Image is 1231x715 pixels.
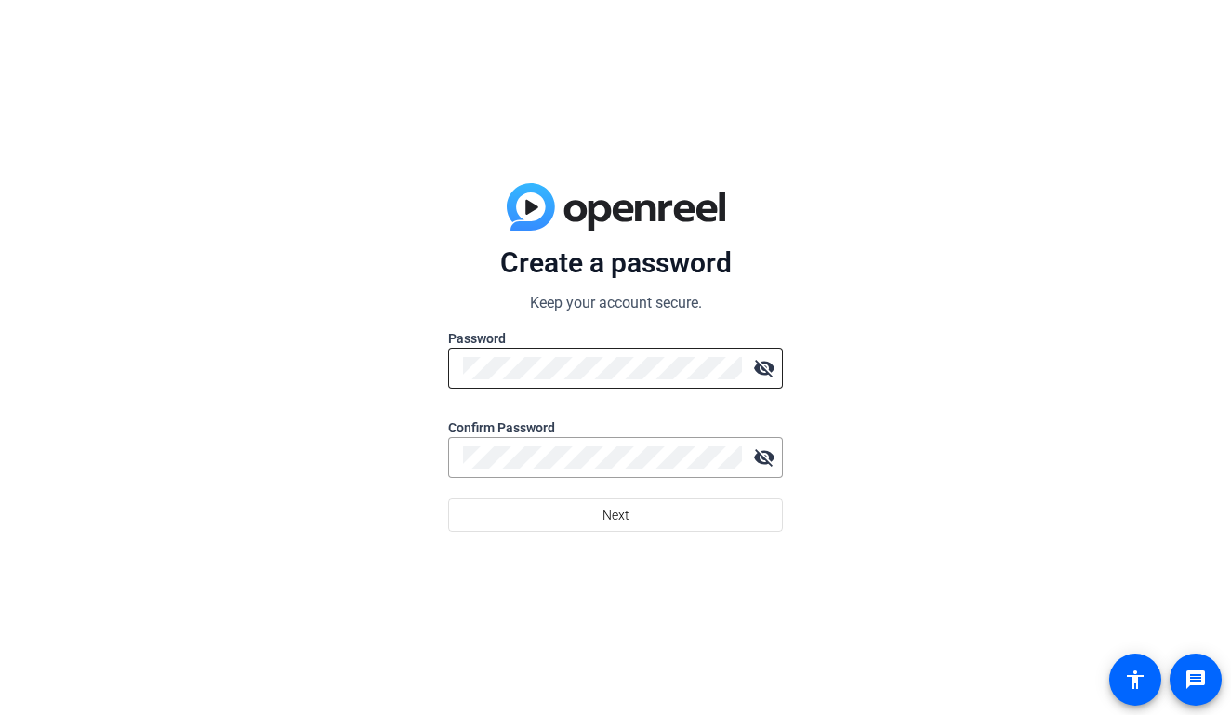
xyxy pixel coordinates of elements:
mat-icon: message [1185,669,1207,691]
mat-icon: visibility_off [746,439,783,476]
button: Next [448,498,783,532]
p: Create a password [448,245,783,281]
mat-icon: visibility_off [746,350,783,387]
label: Password [448,329,783,348]
label: Confirm Password [448,418,783,437]
img: blue-gradient.svg [507,183,725,232]
span: Next [602,497,629,533]
mat-icon: accessibility [1124,669,1146,691]
p: Keep your account secure. [448,292,783,314]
